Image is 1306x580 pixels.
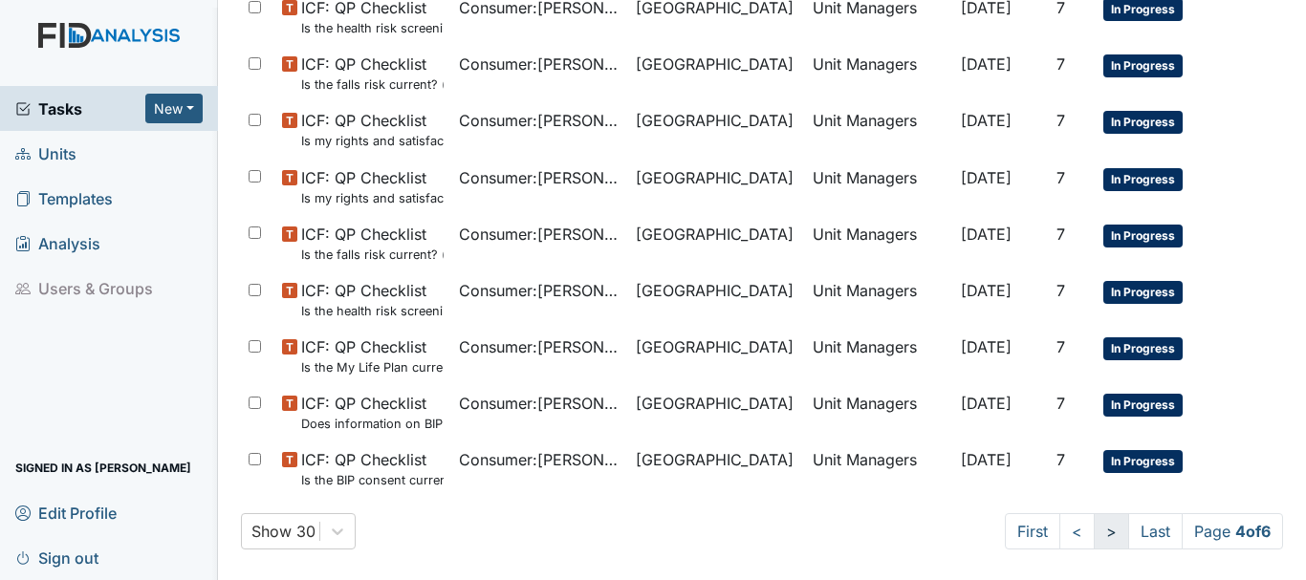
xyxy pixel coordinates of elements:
span: [GEOGRAPHIC_DATA] [636,392,794,415]
td: Unit Managers [805,271,952,328]
span: In Progress [1103,168,1183,191]
small: Is the health risk screening current? (document the date in the comment section) [301,19,444,37]
span: [GEOGRAPHIC_DATA] [636,166,794,189]
span: 7 [1056,450,1065,469]
small: Does information on BIP and consent match? [301,415,444,433]
span: [GEOGRAPHIC_DATA] [636,53,794,75]
td: Unit Managers [805,215,952,271]
small: Is my rights and satisfaction survey current? (document the date in the comment section) [301,132,444,150]
span: [GEOGRAPHIC_DATA] [636,109,794,132]
span: [GEOGRAPHIC_DATA] [636,279,794,302]
span: Consumer : [PERSON_NAME][GEOGRAPHIC_DATA] [459,335,620,358]
a: Last [1128,513,1183,549]
span: [DATE] [961,225,1012,244]
span: ICF: QP Checklist Is the My Life Plan current? (document the date in the comment section) [301,335,444,376]
a: > [1094,513,1129,549]
span: 7 [1056,54,1065,74]
small: Is the BIP consent current? (document the date, BIP number in the comment section) [301,471,444,489]
strong: 4 of 6 [1235,522,1271,541]
span: Sign out [15,543,98,572]
span: ICF: QP Checklist Is the BIP consent current? (document the date, BIP number in the comment section) [301,448,444,489]
span: Page [1182,513,1283,549]
td: Unit Managers [805,440,952,497]
span: [DATE] [961,394,1012,413]
span: Analysis [15,228,100,258]
span: [GEOGRAPHIC_DATA] [636,223,794,246]
span: 7 [1056,111,1065,130]
span: [DATE] [961,337,1012,356]
small: Is my rights and satisfaction survey current? (document the date in the comment section) [301,189,444,207]
div: Show 30 [251,520,316,543]
button: New [145,94,203,123]
span: [DATE] [961,281,1012,300]
span: [DATE] [961,168,1012,187]
span: 7 [1056,337,1065,356]
span: Consumer : [PERSON_NAME][GEOGRAPHIC_DATA] [459,223,620,246]
span: In Progress [1103,450,1183,473]
span: [DATE] [961,450,1012,469]
span: Consumer : [PERSON_NAME][GEOGRAPHIC_DATA] [459,53,620,75]
a: Tasks [15,97,145,120]
td: Unit Managers [805,159,952,215]
span: In Progress [1103,111,1183,134]
span: Consumer : [PERSON_NAME][GEOGRAPHIC_DATA] [459,392,620,415]
a: First [1005,513,1060,549]
span: [GEOGRAPHIC_DATA] [636,335,794,358]
span: In Progress [1103,337,1183,360]
span: Consumer : [PERSON_NAME][GEOGRAPHIC_DATA] [459,109,620,132]
small: Is the health risk screening current? (document the date in the comment section) [301,302,444,320]
small: Is the My Life Plan current? (document the date in the comment section) [301,358,444,376]
span: [DATE] [961,54,1012,74]
span: In Progress [1103,394,1183,417]
span: Consumer : [PERSON_NAME][GEOGRAPHIC_DATA] [459,166,620,189]
span: Consumer : [PERSON_NAME][GEOGRAPHIC_DATA] [459,448,620,471]
span: Edit Profile [15,498,117,527]
span: 7 [1056,225,1065,244]
span: In Progress [1103,281,1183,304]
td: Unit Managers [805,328,952,384]
nav: task-pagination [1005,513,1283,549]
span: Templates [15,183,113,213]
span: ICF: QP Checklist Does information on BIP and consent match? [301,392,444,433]
span: 7 [1056,168,1065,187]
span: ICF: QP Checklist Is my rights and satisfaction survey current? (document the date in the comment... [301,166,444,207]
a: < [1059,513,1095,549]
span: ICF: QP Checklist Is the falls risk current? (document the date in the comment section) [301,223,444,264]
span: Consumer : [PERSON_NAME][GEOGRAPHIC_DATA] [459,279,620,302]
td: Unit Managers [805,45,952,101]
span: [DATE] [961,111,1012,130]
span: ICF: QP Checklist Is the falls risk current? (document the date in the comment section) [301,53,444,94]
span: Signed in as [PERSON_NAME] [15,453,191,483]
span: ICF: QP Checklist Is the health risk screening current? (document the date in the comment section) [301,279,444,320]
span: 7 [1056,281,1065,300]
span: In Progress [1103,225,1183,247]
span: Units [15,139,76,168]
small: Is the falls risk current? (document the date in the comment section) [301,75,444,94]
span: [GEOGRAPHIC_DATA] [636,448,794,471]
span: ICF: QP Checklist Is my rights and satisfaction survey current? (document the date in the comment... [301,109,444,150]
td: Unit Managers [805,101,952,158]
small: Is the falls risk current? (document the date in the comment section) [301,246,444,264]
td: Unit Managers [805,384,952,440]
span: In Progress [1103,54,1183,77]
span: 7 [1056,394,1065,413]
